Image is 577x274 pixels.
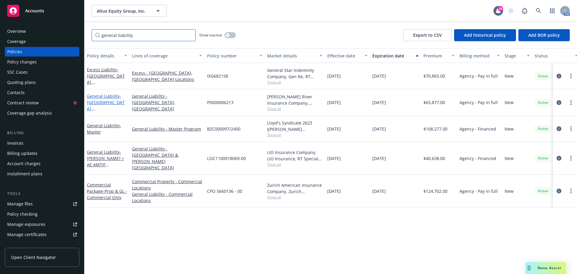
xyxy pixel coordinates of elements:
div: Contacts [7,88,25,97]
a: Account charges [5,159,79,168]
span: $65,877.00 [423,99,445,106]
span: Altus Equity Group, Inc. [97,8,149,14]
a: circleInformation [555,72,563,80]
span: Show all [267,106,322,111]
a: General Liability - Master Program [132,126,202,132]
span: Show all [267,195,322,200]
span: New [505,126,514,132]
span: [DATE] [372,126,386,132]
button: Market details [265,48,325,63]
span: Show all [267,80,322,85]
a: Billing updates [5,149,79,158]
a: Policy changes [5,57,79,67]
span: LSIC1100018069-00 [207,155,246,162]
a: more [567,72,575,80]
a: General Liability [87,149,124,174]
button: Add BOR policy [518,29,570,41]
span: New [505,99,514,106]
span: Agency - Pay in full [459,73,498,79]
button: Add historical policy [454,29,516,41]
div: Expiration date [372,53,412,59]
span: Show all [267,162,322,167]
a: more [567,155,575,162]
a: circleInformation [555,99,563,106]
div: Lloyd's Syndicate 2623 ([PERSON_NAME] [PERSON_NAME] Limited), [PERSON_NAME] Group, RT Specialty I... [267,120,322,132]
span: - Prop & GL - Commercial Only [87,188,127,200]
div: Coverage gap analysis [7,108,52,118]
div: 24 [498,5,503,10]
a: Commercial Package [87,182,127,200]
span: IXG682158 [207,73,228,79]
div: Policy number [207,53,256,59]
span: - [GEOGRAPHIC_DATA], [GEOGRAPHIC_DATA] [87,67,125,98]
span: [DATE] [327,188,341,194]
a: more [567,125,575,132]
span: [DATE] [372,155,386,162]
button: Nova Assist [525,262,566,274]
a: Contract review [5,98,79,108]
span: Show inactive [199,32,222,38]
span: Agency - Financed [459,126,496,132]
a: General Liability - [GEOGRAPHIC_DATA], [GEOGRAPHIC_DATA] [132,93,202,112]
span: $124,702.00 [423,188,447,194]
div: Policy checking [7,209,38,219]
div: Status [535,53,571,59]
a: Manage certificates [5,230,79,239]
div: Market details [267,53,316,59]
span: Add historical policy [464,32,506,38]
a: Excess Liability [87,67,125,98]
button: Effective date [325,48,370,63]
button: Expiration date [370,48,421,63]
button: Premium [421,48,457,63]
div: Account charges [7,159,41,168]
div: Policy details [87,53,121,59]
a: Coverage [5,37,79,46]
div: General Star Indemnity Company, Gen Re, RT Specialty Insurance Services, LLC (RSG Specialty, LLC) [267,67,322,80]
span: $70,865.00 [423,73,445,79]
a: General Liability - Commercial Locations [132,191,202,204]
div: Policies [7,47,22,57]
span: Export to CSV [413,32,442,38]
div: LIO Insurance Company, LIO Insurance, RT Specialty Insurance Services, LLC (RSG Specialty, LLC) [267,149,322,162]
span: [DATE] [327,73,341,79]
span: [DATE] [327,155,341,162]
a: General Liability - [GEOGRAPHIC_DATA] & [PERSON_NAME][GEOGRAPHIC_DATA] [132,146,202,171]
a: circleInformation [555,155,563,162]
a: Commercial Property - Commercial Locations [132,178,202,191]
a: Manage exposures [5,220,79,229]
div: SSC Cases [7,67,28,77]
a: Search [533,5,545,17]
span: BZC000097/2400 [207,126,240,132]
div: Zurich American Insurance Company, Zurich Insurance Group [267,182,322,195]
a: Contacts [5,88,79,97]
span: Agency - Financed [459,155,496,162]
span: Add BOR policy [528,32,560,38]
span: - [GEOGRAPHIC_DATA], [GEOGRAPHIC_DATA] [87,93,125,124]
span: Active [537,188,549,194]
div: Quoting plans [7,78,36,87]
span: Active [537,100,549,105]
a: circleInformation [555,125,563,132]
span: Nova Assist [538,265,561,270]
span: Agency - Pay in full [459,188,498,194]
span: [DATE] [327,126,341,132]
span: Active [537,155,549,161]
div: Invoices [7,138,23,148]
span: $40,638.00 [423,155,445,162]
span: [DATE] [372,188,386,194]
div: Contract review [7,98,39,108]
a: Switch app [546,5,558,17]
span: P0000006213 [207,99,234,106]
a: Overview [5,26,79,36]
button: Policy number [205,48,265,63]
span: Active [537,126,549,131]
div: Overview [7,26,26,36]
a: General Liability [87,93,125,124]
a: Policy checking [5,209,79,219]
div: Billing method [459,53,493,59]
div: Manage claims [7,240,38,250]
a: Accounts [5,2,79,19]
button: Policy details [84,48,130,63]
input: Filter by keyword... [92,29,196,41]
span: [DATE] [372,99,386,106]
